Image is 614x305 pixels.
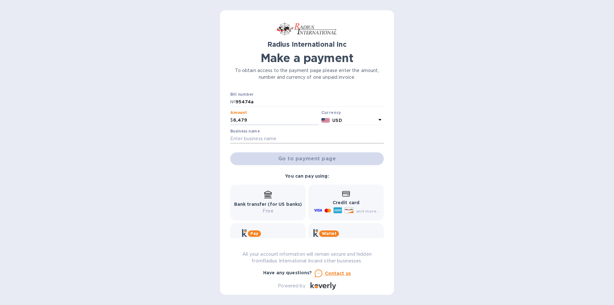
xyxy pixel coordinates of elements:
b: Currency [321,110,341,115]
b: You can pay using: [285,173,329,179]
span: and more... [356,209,380,213]
b: Credit card [333,200,359,205]
label: Business name [230,129,260,133]
p: Free [234,208,302,214]
b: USD [332,118,342,123]
input: Enter bill number [235,97,384,107]
label: Bill number [230,92,253,96]
input: 0.00 [233,116,319,125]
b: Have any questions? [263,270,312,275]
input: Enter business name [230,134,384,144]
p: Powered by [278,283,305,289]
img: USD [321,118,330,123]
p: $ [230,117,233,124]
label: Amount [230,111,247,115]
p: To obtain access to the payment page please enter the amount, number and currency of one unpaid i... [230,67,384,81]
b: Wallet [322,231,336,236]
p: All your account information will remain secure and hidden from Radius International Inc and othe... [230,251,384,264]
b: Radius International Inc [267,40,347,48]
b: Pay [250,231,258,236]
h1: Make a payment [230,51,384,65]
p: № [230,99,235,105]
u: Contact us [325,271,351,276]
b: Bank transfer (for US banks) [234,202,302,207]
